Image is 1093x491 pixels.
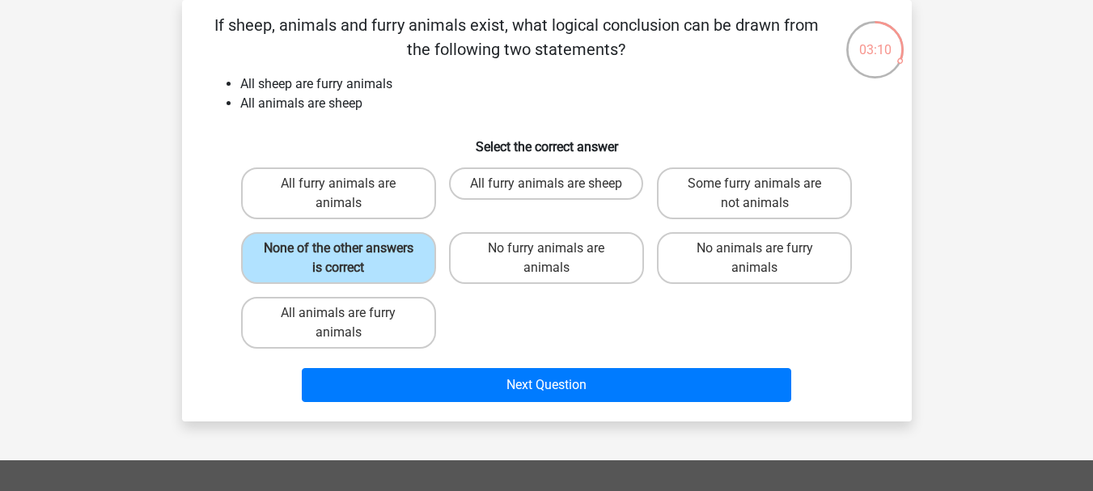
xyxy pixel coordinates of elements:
li: All animals are sheep [240,94,886,113]
li: All sheep are furry animals [240,74,886,94]
h6: Select the correct answer [208,126,886,154]
label: None of the other answers is correct [241,232,436,284]
button: Next Question [302,368,791,402]
p: If sheep, animals and furry animals exist, what logical conclusion can be drawn from the followin... [208,13,825,61]
label: All animals are furry animals [241,297,436,349]
label: No furry animals are animals [449,232,644,284]
label: No animals are furry animals [657,232,852,284]
label: Some furry animals are not animals [657,167,852,219]
label: All furry animals are sheep [449,167,643,200]
label: All furry animals are animals [241,167,436,219]
div: 03:10 [845,19,905,60]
